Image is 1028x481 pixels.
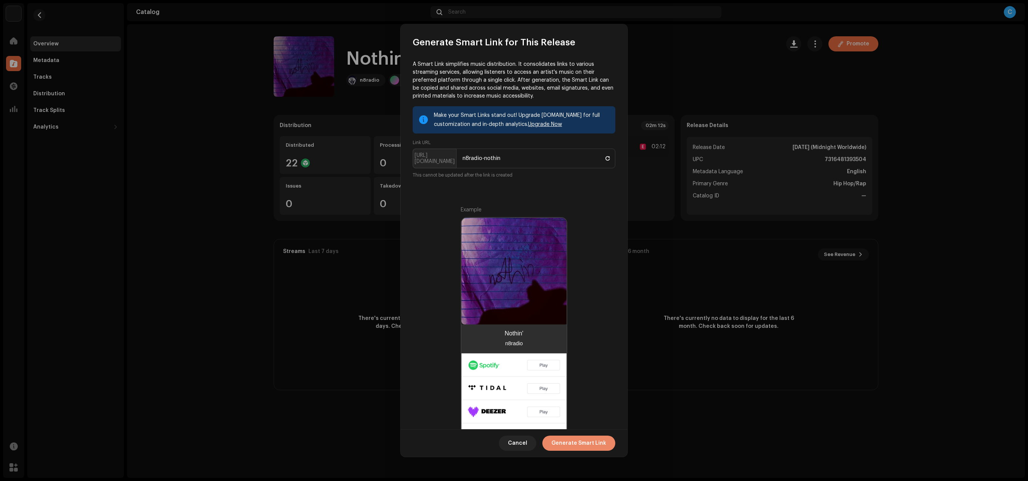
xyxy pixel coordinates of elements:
img: e2d5be75-02e2-4d13-a553-a87e820689ac [461,218,568,324]
a: Upgrade Now [528,122,562,127]
div: Generate Smart Link for This Release [401,24,627,48]
div: Nothin' [505,330,523,337]
div: n8radio [505,340,523,347]
button: Cancel [499,436,536,451]
div: Example [461,206,567,214]
div: Make your Smart Links stand out! Upgrade [DOMAIN_NAME] for full customization and in-depth analyt... [434,111,609,129]
small: This cannot be updated after the link is created [413,171,512,179]
p: A Smart Link simplifies music distribution. It consolidates links to various streaming services, ... [413,61,615,100]
span: Cancel [508,436,527,451]
span: Generate Smart Link [551,436,606,451]
button: Generate Smart Link [542,436,615,451]
label: Link URL [413,140,430,146]
p-inputgroup-addon: [URL][DOMAIN_NAME] [413,149,456,168]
